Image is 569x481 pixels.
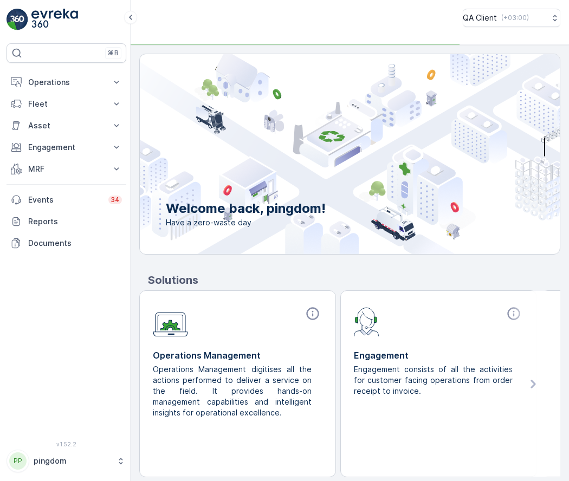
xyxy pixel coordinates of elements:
button: Engagement [7,136,126,158]
p: Reports [28,216,122,227]
p: pingdom [34,456,111,466]
p: Engagement consists of all the activities for customer facing operations from order receipt to in... [354,364,515,396]
p: Events [28,194,102,205]
p: Asset [28,120,105,131]
button: PPpingdom [7,450,126,472]
button: Fleet [7,93,126,115]
p: Documents [28,238,122,249]
a: Events34 [7,189,126,211]
p: Operations Management [153,349,322,362]
p: Engagement [354,349,523,362]
p: Fleet [28,99,105,109]
button: QA Client(+03:00) [463,9,560,27]
p: 34 [111,196,120,204]
p: ( +03:00 ) [501,14,529,22]
img: city illustration [91,54,560,254]
button: Operations [7,71,126,93]
p: Welcome back, pingdom! [166,200,326,217]
p: ⌘B [108,49,119,57]
div: PP [9,452,27,470]
button: MRF [7,158,126,180]
p: Operations Management digitises all the actions performed to deliver a service on the field. It p... [153,364,314,418]
p: Solutions [148,272,560,288]
p: Engagement [28,142,105,153]
img: logo [7,9,28,30]
img: module-icon [354,306,379,336]
a: Reports [7,211,126,232]
p: Operations [28,77,105,88]
p: MRF [28,164,105,174]
a: Documents [7,232,126,254]
img: logo_light-DOdMpM7g.png [31,9,78,30]
button: Asset [7,115,126,136]
p: QA Client [463,12,497,23]
span: Have a zero-waste day [166,217,326,228]
img: module-icon [153,306,188,337]
span: v 1.52.2 [7,441,126,447]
